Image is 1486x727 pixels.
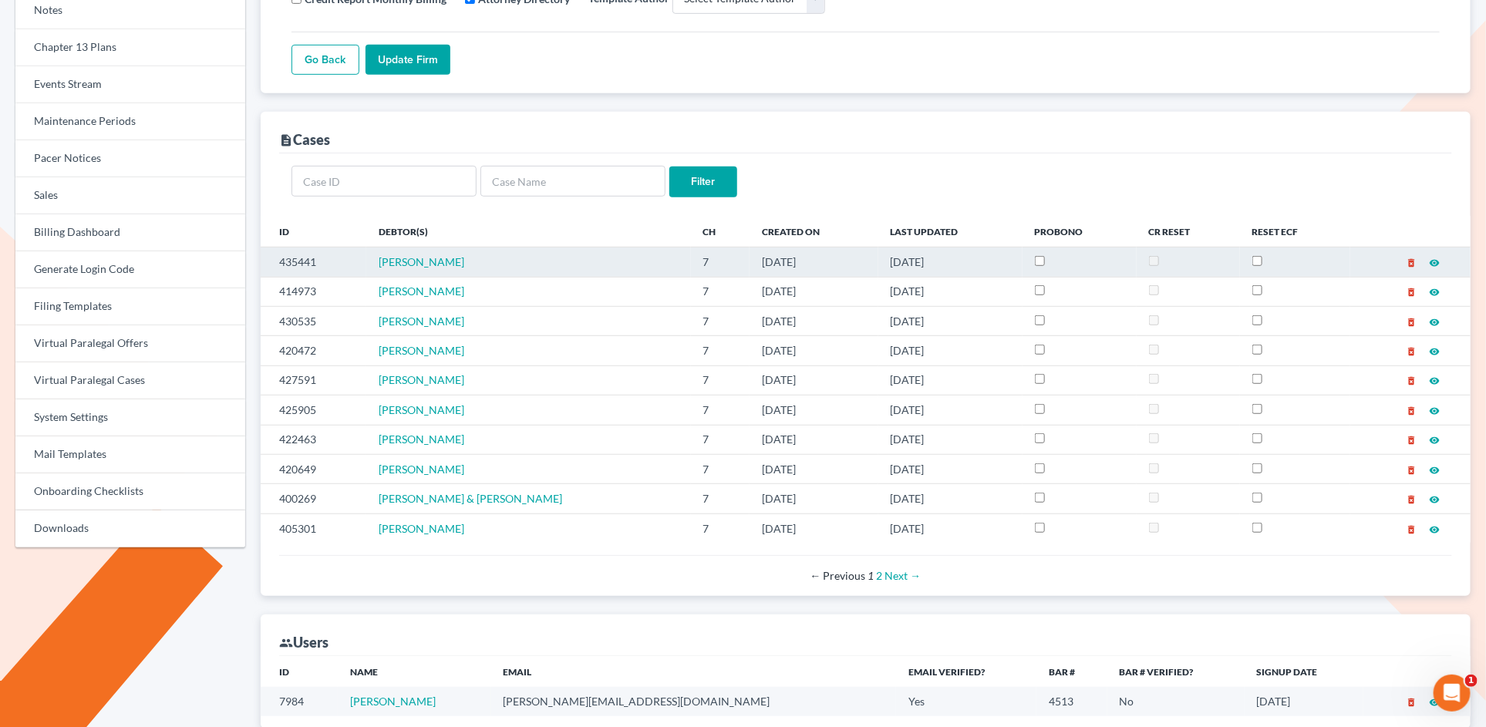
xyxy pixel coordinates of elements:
[261,277,366,306] td: 414973
[279,130,330,149] div: Cases
[691,365,750,395] td: 7
[878,277,1023,306] td: [DATE]
[1406,432,1417,446] a: delete_forever
[379,522,464,535] a: [PERSON_NAME]
[1434,675,1471,712] iframe: Intercom live chat
[15,103,245,140] a: Maintenance Periods
[261,484,366,513] td: 400269
[1465,675,1478,687] span: 1
[261,513,366,543] td: 405301
[261,454,366,483] td: 420649
[750,247,878,277] td: [DATE]
[691,336,750,365] td: 7
[1406,492,1417,505] a: delete_forever
[1245,656,1363,687] th: Signup Date
[261,365,366,395] td: 427591
[750,336,878,365] td: [DATE]
[1406,406,1417,416] i: delete_forever
[15,399,245,436] a: System Settings
[379,403,464,416] a: [PERSON_NAME]
[691,425,750,454] td: 7
[379,344,464,357] span: [PERSON_NAME]
[878,336,1023,365] td: [DATE]
[878,306,1023,335] td: [DATE]
[1429,315,1440,328] a: visibility
[491,656,896,687] th: Email
[279,636,293,650] i: group
[1429,522,1440,535] a: visibility
[291,45,359,76] a: Go Back
[379,373,464,386] a: [PERSON_NAME]
[691,216,750,247] th: Ch
[1406,522,1417,535] a: delete_forever
[1406,524,1417,535] i: delete_forever
[379,463,464,476] span: [PERSON_NAME]
[261,425,366,454] td: 422463
[1429,346,1440,357] i: visibility
[750,216,878,247] th: Created On
[261,656,338,687] th: ID
[261,306,366,335] td: 430535
[1429,373,1440,386] a: visibility
[366,216,691,247] th: Debtor(s)
[491,687,896,715] td: [PERSON_NAME][EMAIL_ADDRESS][DOMAIN_NAME]
[691,484,750,513] td: 7
[878,216,1023,247] th: Last Updated
[1429,463,1440,476] a: visibility
[480,166,665,197] input: Case Name
[1429,492,1440,505] a: visibility
[1429,697,1440,708] i: visibility
[1429,435,1440,446] i: visibility
[338,656,491,687] th: Name
[1429,403,1440,416] a: visibility
[1406,284,1417,298] a: delete_forever
[1406,465,1417,476] i: delete_forever
[350,695,436,708] a: [PERSON_NAME]
[669,167,737,197] input: Filter
[1429,344,1440,357] a: visibility
[15,288,245,325] a: Filing Templates
[379,432,464,446] span: [PERSON_NAME]
[15,362,245,399] a: Virtual Paralegal Cases
[279,633,329,651] div: Users
[1406,317,1417,328] i: delete_forever
[1429,406,1440,416] i: visibility
[691,454,750,483] td: 7
[261,395,366,425] td: 425905
[1429,695,1440,708] a: visibility
[15,473,245,510] a: Onboarding Checklists
[1406,435,1417,446] i: delete_forever
[750,513,878,543] td: [DATE]
[1429,494,1440,505] i: visibility
[750,306,878,335] td: [DATE]
[379,284,464,298] a: [PERSON_NAME]
[878,247,1023,277] td: [DATE]
[1406,695,1417,708] a: delete_forever
[15,510,245,547] a: Downloads
[379,492,562,505] a: [PERSON_NAME] & [PERSON_NAME]
[261,216,366,247] th: ID
[15,325,245,362] a: Virtual Paralegal Offers
[279,133,293,147] i: description
[750,454,878,483] td: [DATE]
[878,425,1023,454] td: [DATE]
[1429,287,1440,298] i: visibility
[750,395,878,425] td: [DATE]
[1406,287,1417,298] i: delete_forever
[1240,216,1350,247] th: Reset ECF
[868,569,874,582] em: Page 1
[15,177,245,214] a: Sales
[15,436,245,473] a: Mail Templates
[1429,432,1440,446] a: visibility
[1023,216,1137,247] th: ProBono
[1429,257,1440,268] i: visibility
[1406,255,1417,268] a: delete_forever
[878,454,1023,483] td: [DATE]
[691,277,750,306] td: 7
[15,251,245,288] a: Generate Login Code
[1406,315,1417,328] a: delete_forever
[1107,656,1245,687] th: Bar # Verified?
[1406,463,1417,476] a: delete_forever
[878,395,1023,425] td: [DATE]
